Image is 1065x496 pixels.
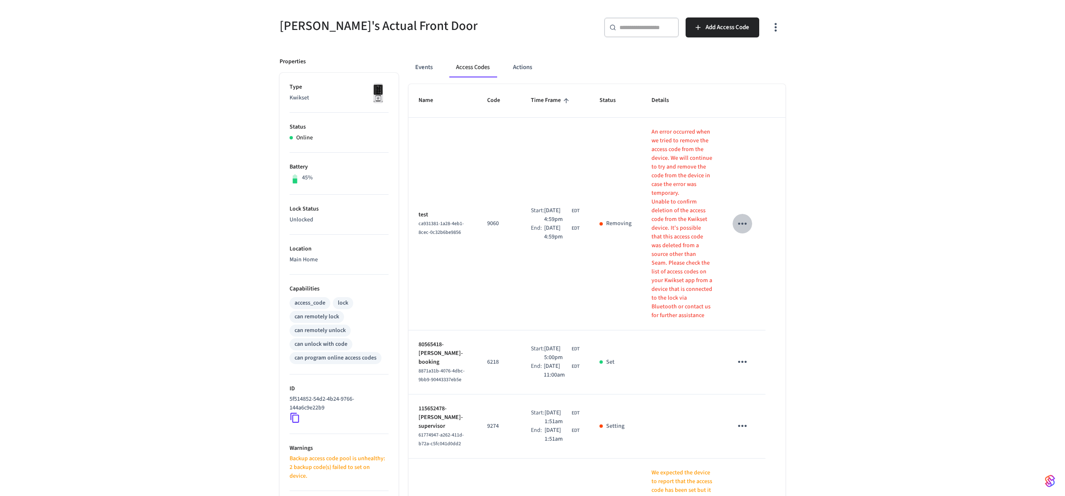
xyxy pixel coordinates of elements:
p: Properties [280,57,306,66]
p: Unlocked [290,216,389,224]
p: 45% [302,174,313,182]
p: Removing [606,219,632,228]
div: Start: [531,206,545,224]
span: Time Frame [531,94,572,107]
div: can program online access codes [295,354,376,362]
span: EDT [572,363,580,370]
div: America/New_York [544,362,580,379]
span: EDT [572,225,580,232]
div: America/New_York [544,206,580,224]
p: Battery [290,163,389,171]
span: Details [651,94,680,107]
span: Name [419,94,444,107]
p: Lock Status [290,205,389,213]
span: ca931381-1a28-4eb1-8cec-0c32b6be9856 [419,220,464,236]
p: test [419,211,467,219]
span: EDT [572,345,580,353]
div: access_code [295,299,325,308]
span: EDT [572,409,580,417]
span: [DATE] 1:51am [545,426,570,444]
p: 115652478-[PERSON_NAME]-supervisor [419,404,467,431]
span: Status [599,94,627,107]
p: Status [290,123,389,131]
span: [DATE] 1:51am [545,409,570,426]
div: End: [531,362,544,379]
p: 9060 [487,219,511,228]
p: Setting [606,422,624,431]
p: Set [606,358,614,367]
div: lock [338,299,348,308]
p: 9274 [487,422,511,431]
img: Kwikset Halo Touchscreen Wifi Enabled Smart Lock, Polished Chrome, Front [368,83,389,104]
p: ID [290,384,389,393]
span: Code [487,94,511,107]
div: End: [531,426,545,444]
div: can unlock with code [295,340,347,349]
p: 5f514852-54d2-4b24-9766-144a6c9e22b9 [290,395,385,412]
div: can remotely unlock [295,326,346,335]
span: 61774947-a262-411d-b72a-c5fc041d0dd2 [419,432,464,447]
div: Start: [531,409,545,426]
div: America/New_York [544,345,580,362]
div: can remotely lock [295,312,339,321]
p: Warnings [290,444,389,453]
p: 80565418-[PERSON_NAME]-booking [419,340,467,367]
div: Start: [531,345,545,362]
p: An error occurred when we tried to remove the access code from the device. We will continue to tr... [651,128,712,198]
button: Add Access Code [686,17,759,37]
span: [DATE] 11:00am [544,362,570,379]
span: 8871a31b-4076-4dbc-9bb9-90443337eb5e [419,367,465,383]
span: EDT [572,427,580,434]
p: Unable to confirm deletion of the access code from the Kwikset device. It's possible that this ac... [651,198,712,320]
p: Type [290,83,389,92]
button: Access Codes [449,57,496,77]
div: America/New_York [545,426,580,444]
span: Add Access Code [706,22,749,33]
span: [DATE] 5:00pm [544,345,570,362]
div: End: [531,224,545,241]
img: SeamLogoGradient.69752ec5.svg [1045,474,1055,488]
div: ant example [409,57,785,77]
p: 6218 [487,358,511,367]
button: Events [409,57,439,77]
p: Capabilities [290,285,389,293]
div: America/New_York [545,409,580,426]
p: Kwikset [290,94,389,102]
span: [DATE] 4:59pm [544,224,570,241]
div: America/New_York [544,224,580,241]
span: [DATE] 4:59pm [544,206,570,224]
p: Backup access code pool is unhealthy: 2 backup code(s) failed to set on device. [290,454,389,481]
p: Main Home [290,255,389,264]
button: Actions [506,57,539,77]
h5: [PERSON_NAME]'s Actual Front Door [280,17,528,35]
p: Location [290,245,389,253]
p: Online [296,134,313,142]
span: EDT [572,207,580,215]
